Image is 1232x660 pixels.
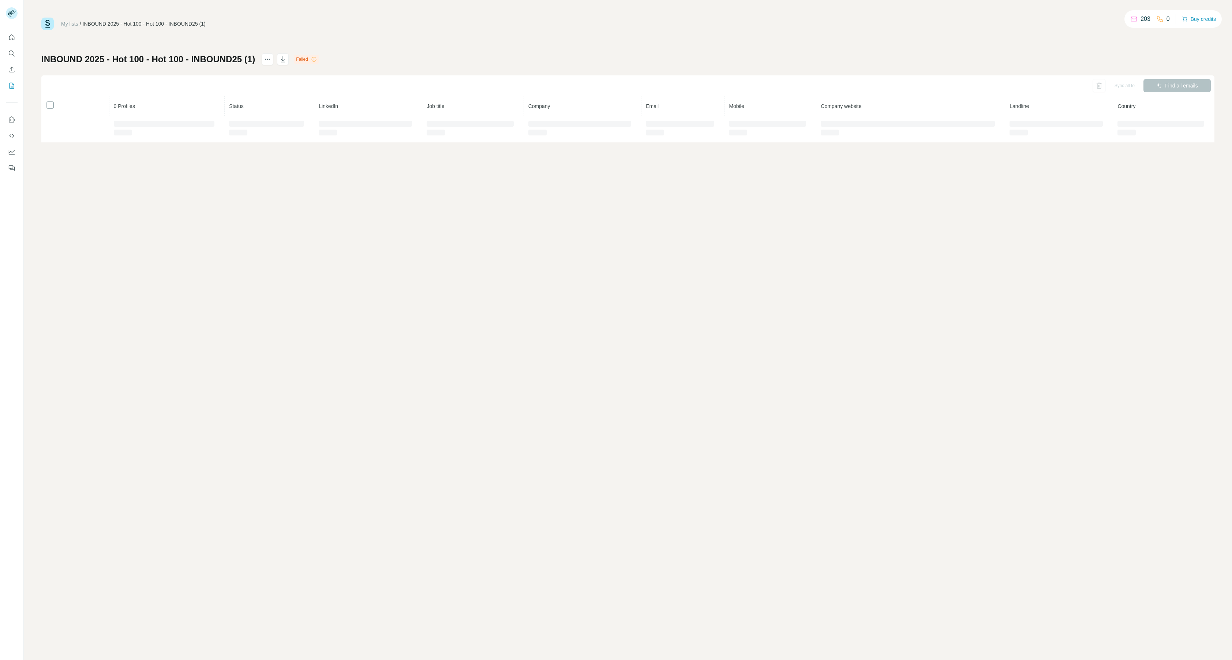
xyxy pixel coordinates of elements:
div: Failed [294,55,319,64]
div: INBOUND 2025 - Hot 100 - Hot 100 - INBOUND25 (1) [83,20,206,27]
span: Company [528,103,550,109]
li: / [80,20,81,27]
span: Mobile [729,103,744,109]
span: Company website [821,103,861,109]
button: Use Surfe on LinkedIn [6,113,18,126]
img: Surfe Logo [41,18,54,30]
p: 203 [1141,15,1150,23]
button: Enrich CSV [6,63,18,76]
button: Buy credits [1182,14,1216,24]
span: Job title [427,103,444,109]
button: Use Surfe API [6,129,18,142]
span: Landline [1010,103,1029,109]
button: Dashboard [6,145,18,159]
span: 0 Profiles [114,103,135,109]
span: Status [229,103,244,109]
p: 0 [1167,15,1170,23]
button: Search [6,47,18,60]
span: Country [1117,103,1135,109]
a: My lists [61,21,78,27]
button: My lists [6,79,18,92]
button: Feedback [6,161,18,175]
button: Quick start [6,31,18,44]
button: actions [262,53,273,65]
h1: INBOUND 2025 - Hot 100 - Hot 100 - INBOUND25 (1) [41,53,255,65]
span: LinkedIn [319,103,338,109]
span: Email [646,103,659,109]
